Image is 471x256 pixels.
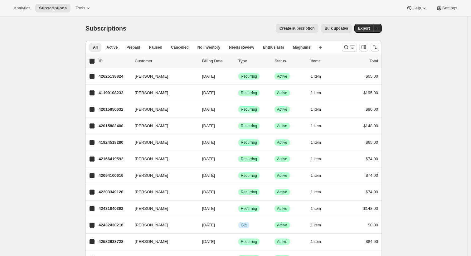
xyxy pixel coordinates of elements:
span: [PERSON_NAME] [135,106,168,113]
button: 1 item [311,122,328,130]
button: [PERSON_NAME] [131,187,193,197]
span: [DATE] [202,90,215,95]
button: 1 item [311,221,328,229]
button: Customize table column order and visibility [359,43,368,51]
p: Customer [135,58,197,64]
button: Search and filter results [342,43,357,51]
button: [PERSON_NAME] [131,121,193,131]
div: 42582638728[PERSON_NAME][DATE]SuccessRecurringSuccessActive1 item$84.00 [99,237,378,246]
p: 42431840392 [99,205,130,212]
button: [PERSON_NAME] [131,71,193,81]
span: Needs Review [229,45,254,50]
span: $74.00 [366,173,378,178]
div: Items [311,58,342,64]
p: 42625138824 [99,73,130,80]
button: 1 item [311,89,328,97]
span: Active [277,123,287,128]
span: Active [277,223,287,228]
button: 1 item [311,155,328,163]
span: [DATE] [202,190,215,194]
span: 1 item [311,206,321,211]
span: Active [277,107,287,112]
button: 1 item [311,138,328,147]
span: Help [412,6,421,11]
button: [PERSON_NAME] [131,138,193,147]
span: Bulk updates [325,26,348,31]
div: 42431840392[PERSON_NAME][DATE]SuccessRecurringSuccessActive1 item$148.00 [99,204,378,213]
span: Cancelled [171,45,189,50]
span: Recurring [241,90,257,95]
p: 42582638728 [99,239,130,245]
button: Settings [432,4,461,12]
div: 42015850632[PERSON_NAME][DATE]SuccessRecurringSuccessActive1 item$80.00 [99,105,378,114]
button: Subscriptions [35,4,70,12]
span: Active [277,190,287,195]
span: $84.00 [366,239,378,244]
button: [PERSON_NAME] [131,88,193,98]
p: 42094100616 [99,172,130,179]
span: Magnums [293,45,310,50]
button: [PERSON_NAME] [131,171,193,181]
span: $65.00 [366,74,378,79]
div: 41199108232[PERSON_NAME][DATE]SuccessRecurringSuccessActive1 item$195.00 [99,89,378,97]
span: Gift [241,223,247,228]
span: 1 item [311,157,321,162]
span: Create subscription [279,26,315,31]
span: 1 item [311,173,321,178]
span: $80.00 [366,107,378,112]
p: 42015883400 [99,123,130,129]
span: No inventory [197,45,220,50]
span: $195.00 [363,90,378,95]
span: Paused [149,45,162,50]
span: 1 item [311,140,321,145]
button: 1 item [311,72,328,81]
span: Export [358,26,370,31]
span: 1 item [311,190,321,195]
span: Recurring [241,173,257,178]
span: Active [277,90,287,95]
span: [PERSON_NAME] [135,239,168,245]
span: Recurring [241,74,257,79]
div: 41824518280[PERSON_NAME][DATE]SuccessRecurringSuccessActive1 item$65.00 [99,138,378,147]
span: Recurring [241,190,257,195]
span: Subscriptions [39,6,67,11]
div: 42166419592[PERSON_NAME][DATE]SuccessRecurringSuccessActive1 item$74.00 [99,155,378,163]
div: 42203349128[PERSON_NAME][DATE]SuccessRecurringSuccessActive1 item$74.00 [99,188,378,196]
div: 42094100616[PERSON_NAME][DATE]SuccessRecurringSuccessActive1 item$74.00 [99,171,378,180]
button: Export [354,24,374,33]
button: Help [402,4,431,12]
span: Enthusiasts [263,45,284,50]
span: 1 item [311,239,321,244]
button: Create subscription [276,24,318,33]
span: [PERSON_NAME] [135,189,168,195]
span: 1 item [311,123,321,128]
span: Tools [75,6,85,11]
span: [PERSON_NAME] [135,139,168,146]
span: [DATE] [202,107,215,112]
span: $148.00 [363,206,378,211]
button: 1 item [311,171,328,180]
span: Recurring [241,123,257,128]
p: Status [274,58,306,64]
span: All [93,45,98,50]
span: [DATE] [202,140,215,145]
div: 42432430216[PERSON_NAME][DATE]InfoGiftSuccessActive1 item$0.00 [99,221,378,229]
div: 42015883400[PERSON_NAME][DATE]SuccessRecurringSuccessActive1 item$148.00 [99,122,378,130]
span: [DATE] [202,239,215,244]
span: 1 item [311,74,321,79]
p: 41199108232 [99,90,130,96]
span: 1 item [311,90,321,95]
span: [PERSON_NAME] [135,90,168,96]
span: [DATE] [202,206,215,211]
span: $0.00 [368,223,378,227]
span: [PERSON_NAME] [135,123,168,129]
div: 42625138824[PERSON_NAME][DATE]SuccessRecurringSuccessActive1 item$65.00 [99,72,378,81]
button: 1 item [311,188,328,196]
button: Bulk updates [321,24,352,33]
span: Active [277,206,287,211]
p: Total [370,58,378,64]
span: [DATE] [202,157,215,161]
p: ID [99,58,130,64]
span: $74.00 [366,157,378,161]
button: [PERSON_NAME] [131,104,193,114]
